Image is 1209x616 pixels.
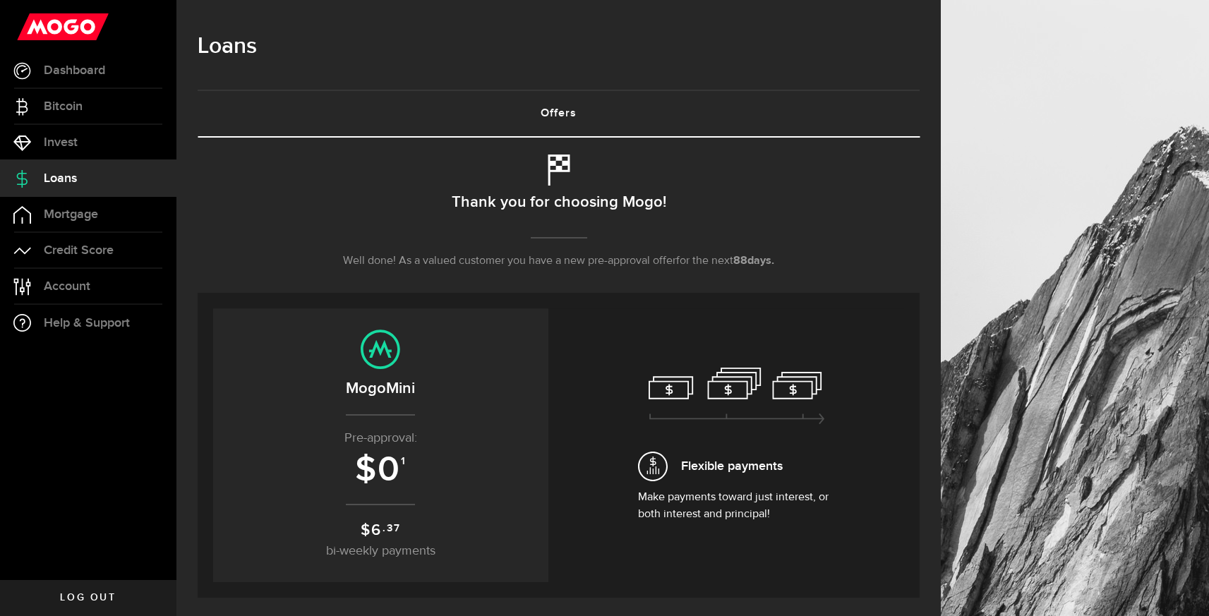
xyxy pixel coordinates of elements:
a: Offers [198,91,920,136]
sup: .37 [383,521,400,536]
span: $ [355,449,378,491]
h1: Loans [198,28,920,65]
p: Make payments toward just interest, or both interest and principal! [638,489,836,523]
span: 88 [733,255,747,267]
span: 0 [378,449,401,491]
span: Account [44,280,90,293]
span: Well done! As a valued customer you have a new pre-approval offer [343,255,676,267]
h2: MogoMini [227,377,534,400]
span: Flexible payments [681,457,783,476]
h2: Thank you for choosing Mogo! [452,188,666,217]
ul: Tabs Navigation [198,90,920,138]
span: 6 [371,521,382,540]
span: for the next [676,255,733,267]
span: bi-weekly payments [326,545,435,557]
span: $ [361,521,371,540]
span: Credit Score [44,244,114,257]
span: Bitcoin [44,100,83,113]
sup: 1 [401,455,407,468]
span: Dashboard [44,64,105,77]
span: days. [747,255,774,267]
span: Help & Support [44,317,130,330]
span: Loans [44,172,77,185]
span: Invest [44,136,78,149]
span: Log out [60,593,116,603]
p: Pre-approval: [227,429,534,448]
span: Mortgage [44,208,98,221]
iframe: LiveChat chat widget [1150,557,1209,616]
